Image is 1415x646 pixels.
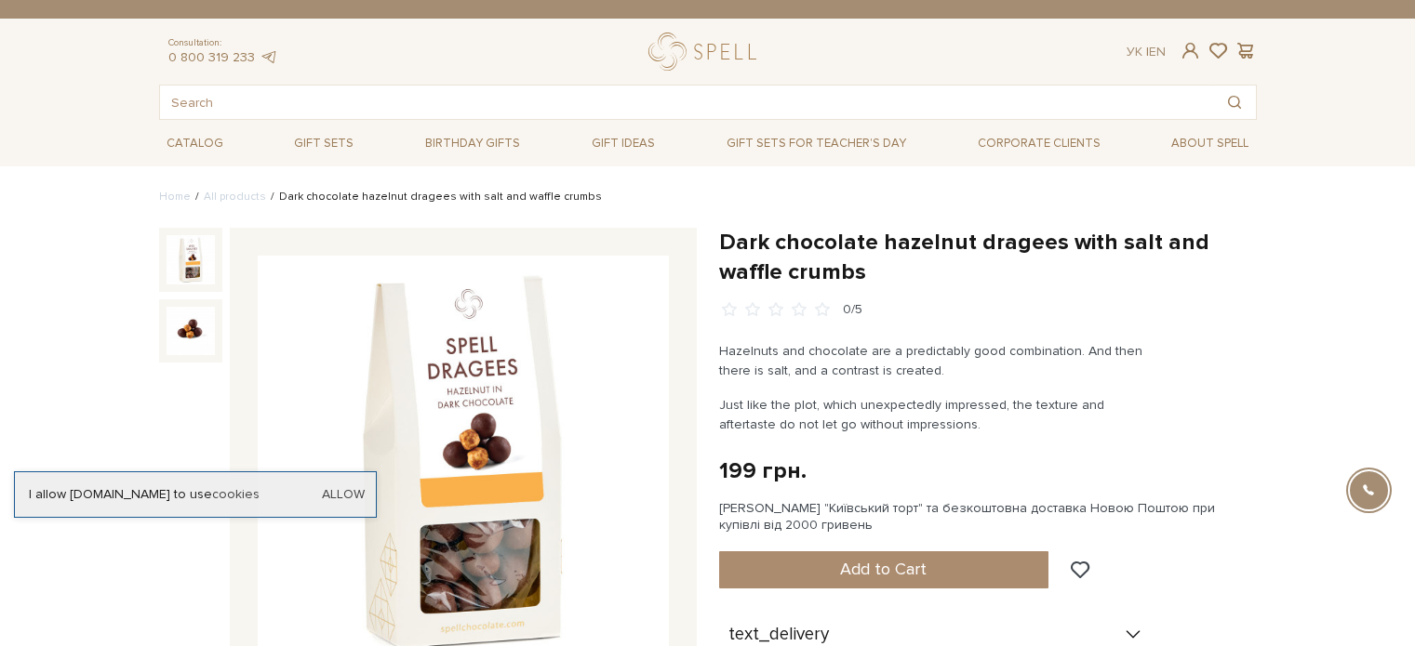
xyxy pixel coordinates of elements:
a: Ук [1127,44,1142,59]
span: Consultation: [168,37,278,49]
input: Search [160,86,1213,119]
div: 199 грн. [719,456,807,485]
a: Allow [322,486,365,503]
button: Add to Cart [719,551,1049,588]
div: En [1127,44,1166,60]
a: Gift sets [287,129,361,158]
a: About Spell [1164,129,1256,158]
a: logo [648,33,765,71]
button: Search [1213,86,1256,119]
a: All products [204,190,266,204]
h1: Dark chocolate hazelnut dragees with salt and waffle crumbs [719,228,1257,285]
span: text_delivery [728,626,829,643]
div: [PERSON_NAME] "Київський торт" та безкоштовна доставка Новою Поштою при купівлі від 2000 гривень [719,500,1257,534]
p: Hazelnuts and chocolate are a predictably good combination. And then there is salt, and a contras... [719,341,1155,380]
li: Dark chocolate hazelnut dragees with salt and waffle crumbs [266,189,602,205]
a: cookies [212,486,260,502]
a: Home [159,190,191,204]
div: I allow [DOMAIN_NAME] to use [15,486,376,503]
p: Just like the plot, which unexpectedly impressed, the texture and aftertaste do not let go withou... [719,395,1155,434]
a: Catalog [159,129,231,158]
a: Corporate clients [970,127,1108,159]
a: Gift sets for Teacher's Day [719,127,914,159]
a: Gift ideas [584,129,662,158]
span: Add to Cart [840,559,927,579]
a: telegram [260,49,278,65]
span: | [1146,44,1149,59]
a: 0 800 319 233 [168,49,255,65]
div: 0/5 [843,301,862,319]
img: Dark chocolate hazelnut dragees with salt and waffle crumbs [167,235,215,283]
img: Dark chocolate hazelnut dragees with salt and waffle crumbs [167,307,215,355]
a: Birthday gifts [418,129,527,158]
